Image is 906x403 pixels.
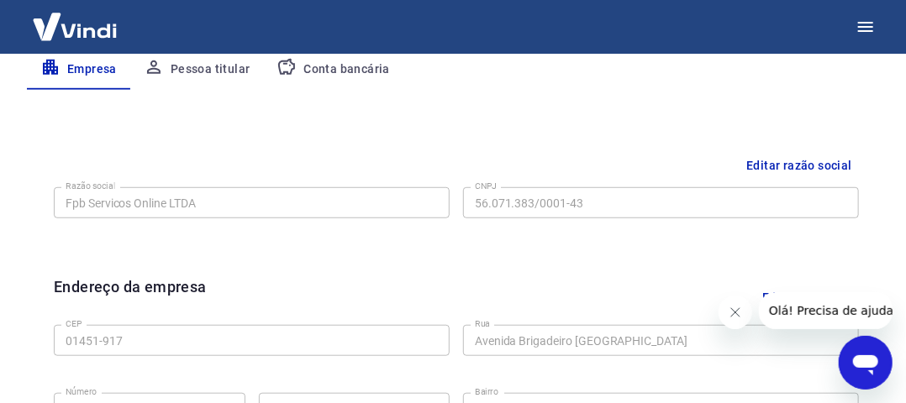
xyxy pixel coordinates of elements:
[475,385,498,398] label: Bairro
[756,275,859,318] button: Editar endereço
[20,1,129,52] img: Vindi
[66,317,82,330] label: CEP
[263,50,403,90] button: Conta bancária
[66,180,115,192] label: Razão social
[475,180,497,192] label: CNPJ
[27,50,130,90] button: Empresa
[740,150,859,181] button: Editar razão social
[759,292,893,329] iframe: Mensagem da empresa
[839,336,893,390] iframe: Botão para abrir a janela de mensagens
[10,12,141,25] span: Olá! Precisa de ajuda?
[66,385,97,398] label: Número
[130,50,264,90] button: Pessoa titular
[475,317,491,330] label: Rua
[719,296,752,329] iframe: Fechar mensagem
[54,275,207,318] h6: Endereço da empresa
